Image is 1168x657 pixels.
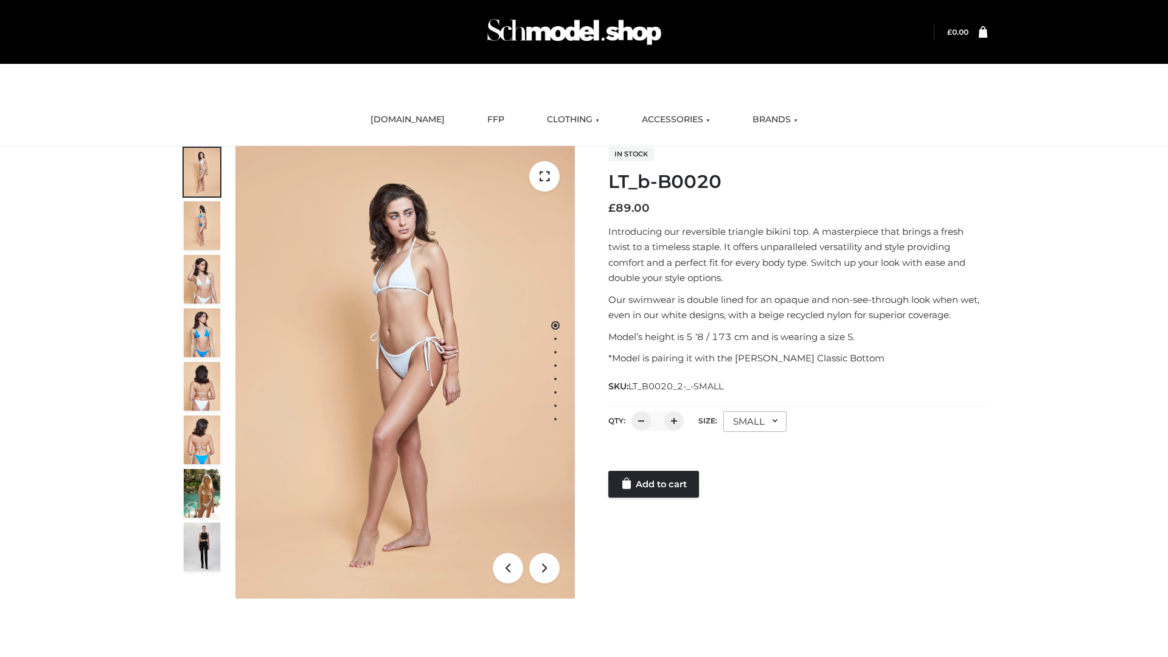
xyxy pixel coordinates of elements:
span: £ [947,27,952,36]
span: In stock [608,147,654,161]
p: Our swimwear is double lined for an opaque and non-see-through look when wet, even in our white d... [608,292,987,323]
img: 49df5f96394c49d8b5cbdcda3511328a.HD-1080p-2.5Mbps-49301101_thumbnail.jpg [184,523,220,571]
img: ArielClassicBikiniTop_CloudNine_AzureSky_OW114ECO_8-scaled.jpg [184,415,220,464]
span: LT_B0020_2-_-SMALL [628,381,723,392]
img: ArielClassicBikiniTop_CloudNine_AzureSky_OW114ECO_1-scaled.jpg [184,148,220,196]
label: QTY: [608,416,625,425]
img: Arieltop_CloudNine_AzureSky2.jpg [184,469,220,518]
p: Introducing our reversible triangle bikini top. A masterpiece that brings a fresh twist to a time... [608,224,987,286]
bdi: 89.00 [608,201,650,215]
p: Model’s height is 5 ‘8 / 173 cm and is wearing a size S. [608,329,987,345]
a: BRANDS [743,106,807,133]
a: £0.00 [947,27,968,36]
h1: LT_b-B0020 [608,171,987,193]
div: SMALL [723,411,787,432]
img: ArielClassicBikiniTop_CloudNine_AzureSky_OW114ECO_1 [235,146,575,599]
a: FFP [478,106,513,133]
img: Schmodel Admin 964 [483,8,666,56]
p: *Model is pairing it with the [PERSON_NAME] Classic Bottom [608,350,987,366]
span: £ [608,201,616,215]
img: ArielClassicBikiniTop_CloudNine_AzureSky_OW114ECO_2-scaled.jpg [184,201,220,250]
img: ArielClassicBikiniTop_CloudNine_AzureSky_OW114ECO_7-scaled.jpg [184,362,220,411]
a: ACCESSORIES [633,106,719,133]
a: CLOTHING [538,106,608,133]
a: [DOMAIN_NAME] [361,106,454,133]
label: Size: [698,416,717,425]
bdi: 0.00 [947,27,968,36]
img: ArielClassicBikiniTop_CloudNine_AzureSky_OW114ECO_4-scaled.jpg [184,308,220,357]
span: SKU: [608,379,725,394]
img: ArielClassicBikiniTop_CloudNine_AzureSky_OW114ECO_3-scaled.jpg [184,255,220,304]
a: Add to cart [608,471,699,498]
